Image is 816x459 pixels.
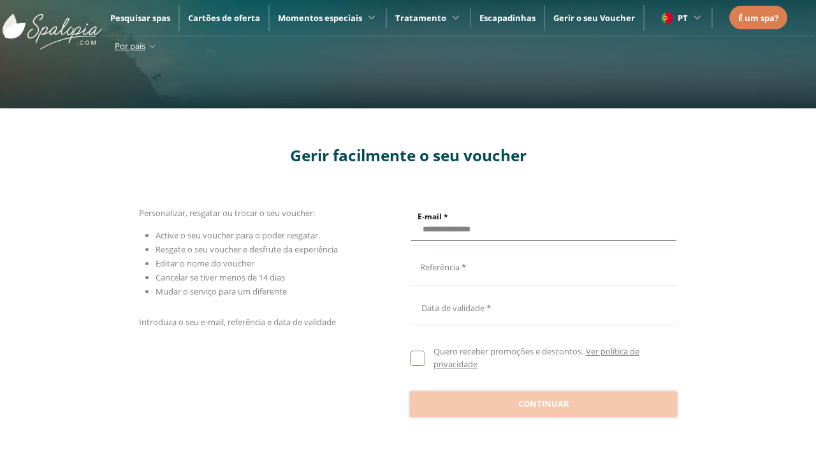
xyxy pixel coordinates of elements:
[479,12,535,24] a: Escapadinhas
[156,244,338,255] span: Resgate o seu voucher e desfrute da experiência
[518,398,569,411] span: Continuar
[433,346,639,370] a: Ver política de privacidade
[433,346,583,357] span: Quero receber promoções e descontos.
[156,272,285,283] span: Cancelar se tiver menos de 14 dias
[188,12,260,24] a: Cartões de oferta
[738,11,778,25] a: É um spa?
[139,316,336,328] span: Introduza o seu e-mail, referência e data de validade
[156,258,254,269] span: Editar o nome do voucher
[553,12,635,24] a: Gerir o seu Voucher
[139,207,315,219] span: Personalizar, resgatar ou trocar o seu voucher:
[115,40,145,52] span: Por país
[110,12,170,24] a: Pesquisar spas
[156,229,320,241] span: Active o seu voucher para o poder resgatar.
[156,286,287,297] span: Mudar o serviço para um diferente
[410,391,677,417] button: Continuar
[3,1,102,50] img: ImgLogoSpalopia.BvClDcEz.svg
[738,12,778,24] span: É um spa?
[290,145,527,166] span: Gerir facilmente o seu voucher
